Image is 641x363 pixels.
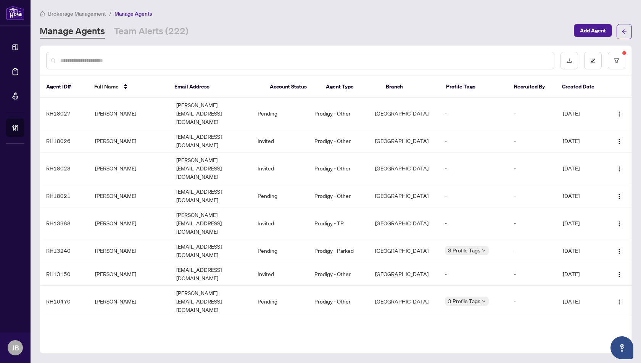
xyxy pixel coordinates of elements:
td: [PERSON_NAME][EMAIL_ADDRESS][DOMAIN_NAME] [170,98,251,129]
button: Logo [613,190,625,202]
td: [EMAIL_ADDRESS][DOMAIN_NAME] [170,129,251,153]
button: Open asap [610,336,633,359]
td: Prodigy - Other [308,317,369,341]
td: [GEOGRAPHIC_DATA] [369,207,439,239]
button: edit [584,52,602,69]
th: Agent Type [320,76,380,98]
td: RH10469 [40,317,89,341]
td: Prodigy - Other [308,129,369,153]
img: Logo [616,138,622,145]
span: edit [590,58,596,63]
td: [DATE] [557,98,606,129]
td: - [508,184,557,207]
img: Logo [616,221,622,227]
td: [DATE] [557,262,606,286]
td: [GEOGRAPHIC_DATA] [369,286,439,317]
td: - [508,239,557,262]
td: Prodigy - Other [308,262,369,286]
button: Add Agent [574,24,612,37]
td: RH13150 [40,262,89,286]
span: filter [614,58,619,63]
td: [EMAIL_ADDRESS][DOMAIN_NAME] [170,262,251,286]
td: [GEOGRAPHIC_DATA] [369,153,439,184]
td: [DATE] [557,129,606,153]
td: RH10470 [40,286,89,317]
span: home [40,11,45,16]
td: [EMAIL_ADDRESS][DOMAIN_NAME] [170,239,251,262]
td: - [508,129,557,153]
span: down [482,299,486,303]
td: [PERSON_NAME] [89,184,170,207]
td: [PERSON_NAME] [89,98,170,129]
button: filter [608,52,625,69]
span: arrow-left [622,29,627,34]
td: [GEOGRAPHIC_DATA] [369,317,439,341]
td: - [508,98,557,129]
td: [PERSON_NAME] [89,286,170,317]
th: Profile Tags [440,76,508,98]
th: Full Name [88,76,168,98]
td: Invited [251,207,308,239]
td: - [439,262,508,286]
span: down [482,249,486,252]
td: [PERSON_NAME] [89,153,170,184]
td: Invited [251,153,308,184]
td: - [439,98,508,129]
td: - [508,286,557,317]
td: Pending [251,98,308,129]
span: download [567,58,572,63]
td: [PERSON_NAME] [89,207,170,239]
img: Logo [616,166,622,172]
td: [GEOGRAPHIC_DATA] [369,98,439,129]
td: [DATE] [557,207,606,239]
td: [PERSON_NAME][EMAIL_ADDRESS][DOMAIN_NAME] [170,286,251,317]
td: [DATE] [557,184,606,207]
span: JB [12,342,19,353]
span: 3 Profile Tags [448,297,480,305]
td: [PERSON_NAME][EMAIL_ADDRESS][DOMAIN_NAME] [170,153,251,184]
td: RH18026 [40,129,89,153]
td: RH18027 [40,98,89,129]
td: - [508,207,557,239]
a: Team Alerts (222) [114,25,188,39]
td: Prodigy - TP [308,207,369,239]
td: - [508,317,557,341]
td: Prodigy - Other [308,286,369,317]
button: Logo [613,135,625,147]
td: - [439,129,508,153]
button: download [560,52,578,69]
td: - [508,153,557,184]
button: Logo [613,217,625,229]
span: Brokerage Management [48,10,106,17]
a: Manage Agents [40,25,105,39]
th: Recruited By [508,76,556,98]
button: Logo [613,244,625,257]
button: Logo [613,268,625,280]
td: [EMAIL_ADDRESS][DOMAIN_NAME] [170,317,251,341]
td: [DATE] [557,153,606,184]
img: Logo [616,193,622,199]
span: Add Agent [580,24,606,37]
td: - [508,262,557,286]
th: Agent ID# [40,76,88,98]
td: [PERSON_NAME] [89,129,170,153]
td: [PERSON_NAME] [89,262,170,286]
td: Prodigy - Other [308,98,369,129]
td: [PERSON_NAME] [89,239,170,262]
img: Logo [616,271,622,278]
button: Logo [613,295,625,307]
td: Pending [251,286,308,317]
button: Logo [613,162,625,174]
button: Logo [613,107,625,119]
td: [GEOGRAPHIC_DATA] [369,262,439,286]
td: - [439,207,508,239]
td: [DATE] [557,286,606,317]
th: Branch [380,76,440,98]
td: [DATE] [557,239,606,262]
td: RH18023 [40,153,89,184]
img: Logo [616,299,622,305]
td: RH13988 [40,207,89,239]
td: [PERSON_NAME] [89,317,170,341]
span: 3 Profile Tags [448,246,480,255]
img: Logo [616,248,622,254]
